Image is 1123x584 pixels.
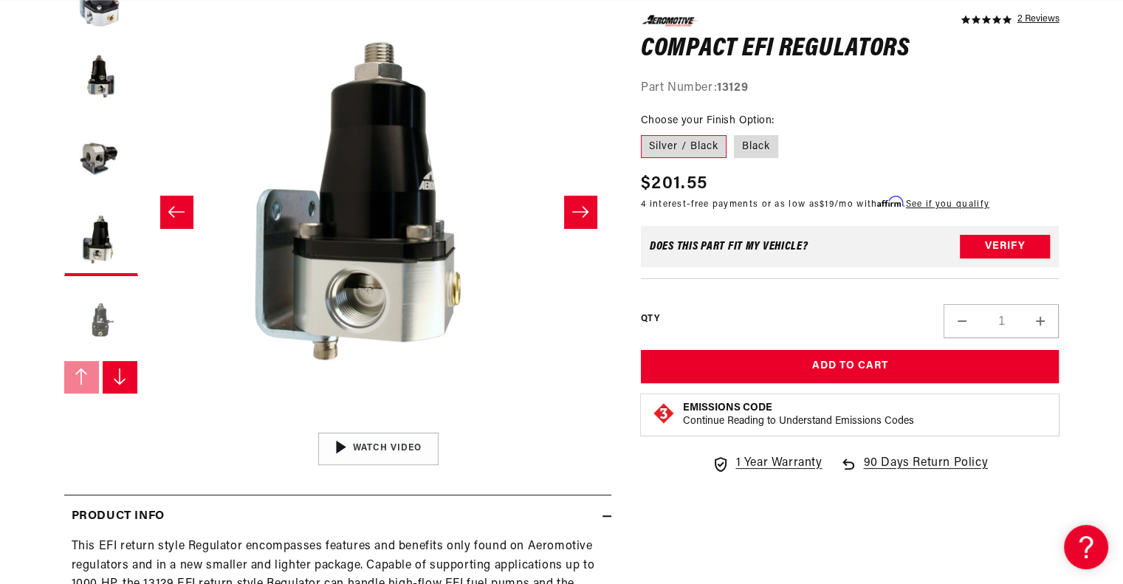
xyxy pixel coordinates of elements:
button: Slide right [103,361,138,394]
div: Part Number: [641,79,1060,98]
button: Slide left [160,196,193,228]
img: Emissions code [652,401,676,425]
h2: Product Info [72,507,165,526]
label: QTY [641,312,659,325]
strong: 13129 [717,82,748,94]
span: Affirm [877,196,903,207]
label: Black [734,134,778,158]
button: Load image 3 in gallery view [64,121,138,195]
span: 90 Days Return Policy [863,453,988,487]
button: Load image 2 in gallery view [64,40,138,114]
strong: Emissions Code [683,402,772,413]
button: Slide left [64,361,100,394]
a: 1 Year Warranty [712,453,822,473]
a: 90 Days Return Policy [839,453,988,487]
button: Load image 5 in gallery view [64,284,138,357]
summary: Product Info [64,495,611,538]
p: 4 interest-free payments or as low as /mo with . [641,197,989,211]
button: Slide right [564,196,597,228]
button: Add to Cart [641,350,1060,383]
span: $201.55 [641,171,707,197]
div: Does This part fit My vehicle? [650,241,808,253]
button: Verify [960,235,1050,258]
span: 1 Year Warranty [735,453,822,473]
p: Continue Reading to Understand Emissions Codes [683,414,914,427]
a: See if you qualify - Learn more about Affirm Financing (opens in modal) [906,200,989,209]
a: 2 reviews [1017,15,1059,25]
span: $19 [820,200,834,209]
button: Load image 4 in gallery view [64,202,138,276]
button: Emissions CodeContinue Reading to Understand Emissions Codes [683,401,914,427]
h1: Compact EFI Regulators [641,37,1060,61]
label: Silver / Black [641,134,727,158]
legend: Choose your Finish Option: [641,112,775,128]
